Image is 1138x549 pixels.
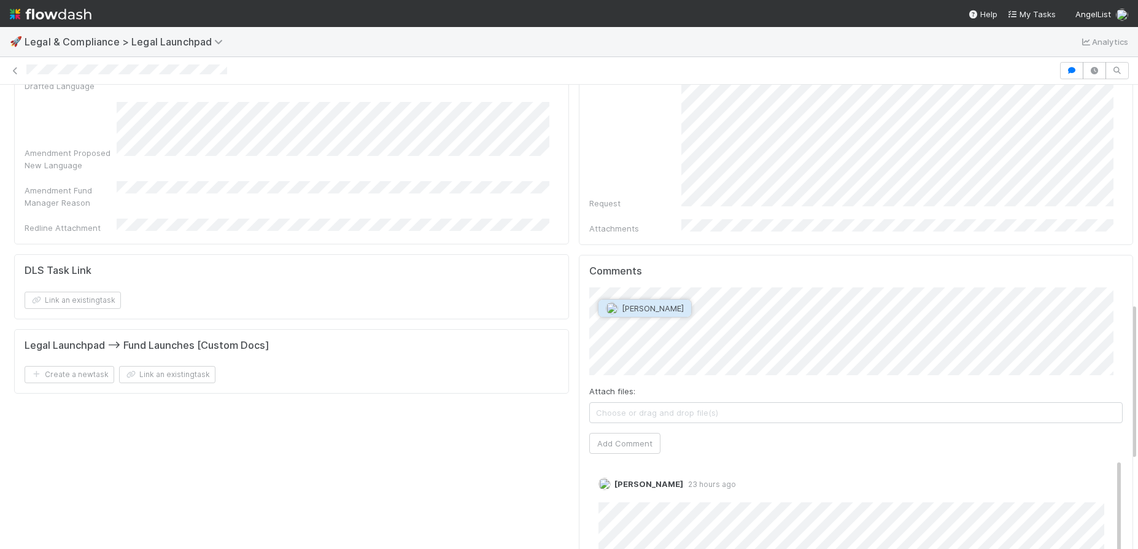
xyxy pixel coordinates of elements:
h5: Legal Launchpad --> Fund Launches [Custom Docs] [25,340,269,352]
div: Help [968,8,997,20]
div: Request [589,197,681,209]
div: Redline Attachment [25,222,117,234]
div: Attachments [589,222,681,235]
img: logo-inverted-e16ddd16eac7371096b0.svg [10,4,91,25]
img: avatar_0b1dbcb8-f701-47e0-85bc-d79ccc0efe6c.png [1116,9,1128,21]
div: Amendment Proposed New Language [25,147,117,171]
span: Choose or drag and drop file(s) [590,403,1123,422]
span: [PERSON_NAME] [622,303,684,313]
button: [PERSON_NAME] [598,300,691,317]
button: Link an existingtask [25,292,121,309]
h5: Comments [589,265,1123,278]
button: Create a newtask [25,366,114,383]
img: avatar_0b1dbcb8-f701-47e0-85bc-d79ccc0efe6c.png [598,478,611,490]
a: My Tasks [1007,8,1056,20]
span: 🚀 [10,36,22,47]
h5: DLS Task Link [25,265,91,277]
button: Add Comment [589,433,660,454]
a: Analytics [1080,34,1128,49]
span: Legal & Compliance > Legal Launchpad [25,36,229,48]
label: Attach files: [589,385,635,397]
span: [PERSON_NAME] [614,479,683,489]
div: Amendment Fund Manager Reason [25,184,117,209]
span: My Tasks [1007,9,1056,19]
button: Link an existingtask [119,366,215,383]
img: avatar_8fe3758e-7d23-4e6b-a9f5-b81892974716.png [606,302,618,314]
span: 23 hours ago [683,480,736,489]
span: AngelList [1075,9,1111,19]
